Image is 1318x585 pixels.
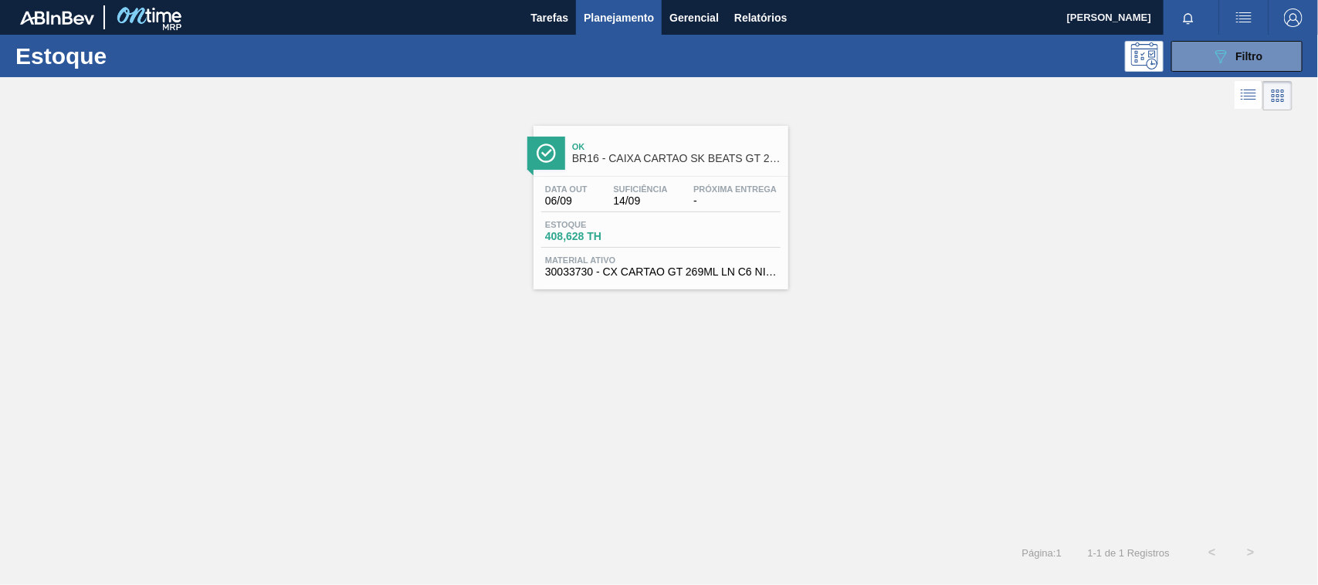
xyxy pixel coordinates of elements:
[693,184,777,194] span: Próxima Entrega
[522,114,796,289] a: ÍconeOkBR16 - CAIXA CARTAO SK BEATS GT 269ML LN C6Data out06/09Suficiência14/09Próxima Entrega-Es...
[1284,8,1303,27] img: Logout
[669,8,719,27] span: Gerencial
[734,8,787,27] span: Relatórios
[572,153,781,164] span: BR16 - CAIXA CARTAO SK BEATS GT 269ML LN C6
[1235,8,1253,27] img: userActions
[613,195,667,207] span: 14/09
[1125,41,1164,72] div: Pogramando: nenhum usuário selecionado
[572,142,781,151] span: Ok
[545,255,777,265] span: Material ativo
[545,220,653,229] span: Estoque
[530,8,568,27] span: Tarefas
[1236,50,1263,63] span: Filtro
[1164,7,1213,29] button: Notificações
[15,47,242,65] h1: Estoque
[1263,81,1293,110] div: Visão em Cards
[584,8,654,27] span: Planejamento
[1235,81,1263,110] div: Visão em Lista
[1193,533,1232,572] button: <
[693,195,777,207] span: -
[545,184,588,194] span: Data out
[613,184,667,194] span: Suficiência
[545,195,588,207] span: 06/09
[1171,41,1303,72] button: Filtro
[1022,547,1062,559] span: Página : 1
[545,231,653,242] span: 408,628 TH
[537,144,556,163] img: Ícone
[1232,533,1270,572] button: >
[1085,547,1170,559] span: 1 - 1 de 1 Registros
[20,11,94,25] img: TNhmsLtSVTkK8tSr43FrP2fwEKptu5GPRR3wAAAABJRU5ErkJggg==
[545,266,777,278] span: 30033730 - CX CARTAO GT 269ML LN C6 NIV25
